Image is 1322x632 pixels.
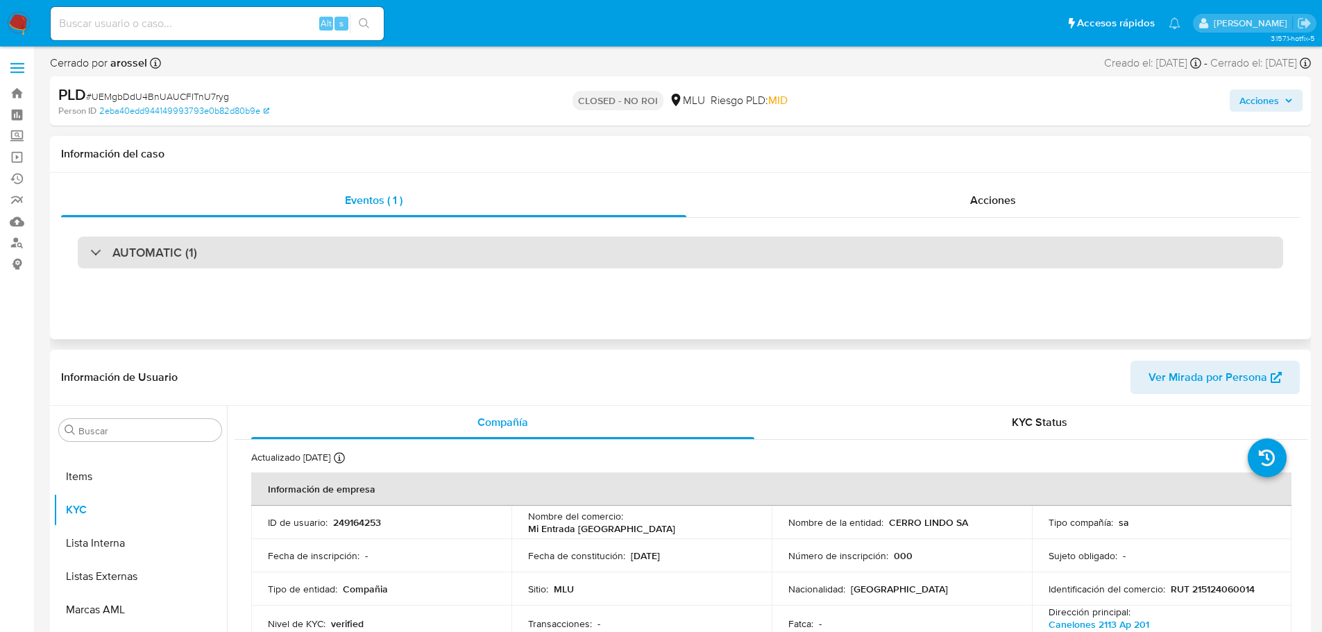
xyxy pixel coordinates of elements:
p: Sitio : [528,583,548,595]
input: Buscar usuario o caso... [51,15,384,33]
p: - [1123,549,1126,562]
h3: AUTOMATIC (1) [112,245,197,260]
b: arossel [108,55,147,71]
p: sa [1119,516,1129,529]
div: MLU [669,93,705,108]
p: Fecha de inscripción : [268,549,359,562]
span: Compañía [477,414,528,430]
button: KYC [53,493,227,527]
p: RUT 215124060014 [1171,583,1255,595]
p: - [598,617,600,630]
div: Cerrado el: [DATE] [1210,55,1311,71]
button: search-icon [350,14,378,33]
h1: Información de Usuario [61,370,178,384]
p: Tipo de entidad : [268,583,337,595]
p: Nivel de KYC : [268,617,325,630]
p: - [365,549,368,562]
span: Alt [321,17,332,30]
p: Dirección principal : [1049,606,1130,618]
p: Número de inscripción : [788,549,888,562]
p: [GEOGRAPHIC_DATA] [851,583,948,595]
p: Identificación del comercio : [1049,583,1165,595]
th: Información de empresa [251,472,1291,506]
p: Transacciones : [528,617,592,630]
p: Nombre de la entidad : [788,516,883,529]
p: 000 [894,549,913,562]
span: Acciones [970,192,1016,208]
p: verified [331,617,364,630]
p: Tipo compañía : [1049,516,1113,529]
div: Creado el: [DATE] [1104,55,1201,71]
span: Eventos ( 1 ) [345,192,402,208]
p: Actualizado [DATE] [251,451,330,464]
span: KYC Status [1012,414,1067,430]
h1: Información del caso [61,147,1300,161]
input: Buscar [78,425,216,437]
span: Cerrado por [50,55,147,71]
p: Mi Entrada [GEOGRAPHIC_DATA] [528,522,675,535]
div: AUTOMATIC (1) [78,237,1283,268]
p: Fecha de constitución : [528,549,625,562]
span: Riesgo PLD: [711,93,788,108]
span: # UEMgbDdU4BnUAUCFITnU7ryg [86,89,229,103]
a: Canelones 2113 Ap 201 [1049,617,1149,631]
p: [DATE] [631,549,660,562]
button: Buscar [65,425,76,436]
p: giorgio.franco@mercadolibre.com [1214,17,1292,30]
p: ID de usuario : [268,516,328,529]
button: Ver Mirada por Persona [1130,361,1300,394]
p: Sujeto obligado : [1049,549,1117,562]
button: Items [53,460,227,493]
a: Notificaciones [1169,17,1180,29]
b: Person ID [58,105,96,117]
span: MID [768,92,788,108]
a: 2eba40edd944149993793e0b82d80b9e [99,105,269,117]
span: s [339,17,344,30]
p: - [819,617,822,630]
a: Salir [1297,16,1312,31]
button: Listas Externas [53,560,227,593]
p: CERRO LINDO SA [889,516,968,529]
span: Acciones [1239,89,1279,112]
p: Fatca : [788,617,813,630]
p: MLU [554,583,574,595]
p: Compañia [343,583,388,595]
span: - [1204,55,1207,71]
span: Accesos rápidos [1077,16,1155,31]
p: Nombre del comercio : [528,510,623,522]
p: CLOSED - NO ROI [573,91,663,110]
button: Lista Interna [53,527,227,560]
button: Acciones [1230,89,1303,112]
span: Ver Mirada por Persona [1149,361,1267,394]
button: Marcas AML [53,593,227,626]
p: 249164253 [333,516,381,529]
p: Nacionalidad : [788,583,845,595]
b: PLD [58,83,86,105]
